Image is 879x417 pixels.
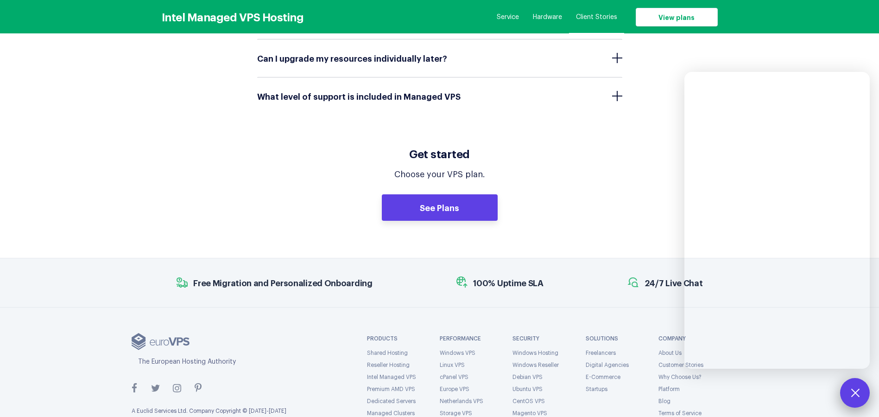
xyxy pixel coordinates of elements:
[497,13,519,22] a: Service
[367,386,415,392] a: Premium AMD VPS
[138,357,328,367] div: The European Hosting Authority
[162,169,718,180] p: Choose your VPS plan.
[658,333,722,344] strong: Company
[367,333,430,344] strong: PRODUCTS
[586,386,607,392] a: Startups
[132,408,328,415] p: A Euclid Services Ltd. Company Copyright © [DATE]-[DATE]
[146,379,165,397] a: twitter
[440,333,503,344] strong: Performance
[367,350,408,356] a: Shared Hosting
[576,13,617,22] a: Client Stories
[367,374,416,380] a: Intel Managed VPS
[440,398,483,404] a: Netherlands VPS
[440,386,469,392] a: Europe VPS
[512,350,558,356] a: Windows Hosting
[533,13,562,22] a: Hardware
[440,350,475,356] a: Windows VPS
[440,362,465,368] a: Linux VPS
[367,362,410,368] a: Reseller Hosting
[658,374,702,380] a: Why Choose Us?
[193,277,372,289] span: Free Migration and Personalized Onboarding
[512,333,576,344] strong: Security
[645,277,703,289] span: 24/7 Live Chat
[440,374,468,380] a: cPanel VPS
[658,362,703,368] a: Customer Stories
[168,379,186,397] a: instagram
[440,411,472,416] a: Storage VPS
[189,379,208,397] a: pinterest
[586,362,629,368] a: Digital Agencies
[586,350,616,356] a: Freelancers
[162,147,718,160] h3: Get started
[512,411,547,416] a: Magento VPS
[367,398,416,404] a: Dedicated Servers
[257,91,465,101] span: What level of support is included in Managed VPS
[257,91,622,101] a: What level of support is included in Managed VPS
[367,411,415,416] a: Managed Clusters
[512,362,559,368] a: Windows Reseller
[512,374,543,380] a: Debian VPS
[473,277,544,289] span: 100% Uptime SLA
[125,379,144,397] a: facebook
[658,386,680,392] a: Platform
[257,53,622,63] a: Can I upgrade my resources individually later?
[382,194,498,221] a: See Plans
[658,411,702,416] a: Terms of Service
[636,8,718,26] a: View plans
[512,386,543,392] a: Ubuntu VPS
[586,374,620,380] a: E-Commerce
[257,53,452,63] span: Can I upgrade my resources individually later?
[658,398,670,404] a: Blog
[162,10,304,23] h3: Intel Managed VPS Hosting
[512,398,545,404] a: CentOS VPS
[586,333,649,344] strong: Solutions
[658,350,682,356] a: About Us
